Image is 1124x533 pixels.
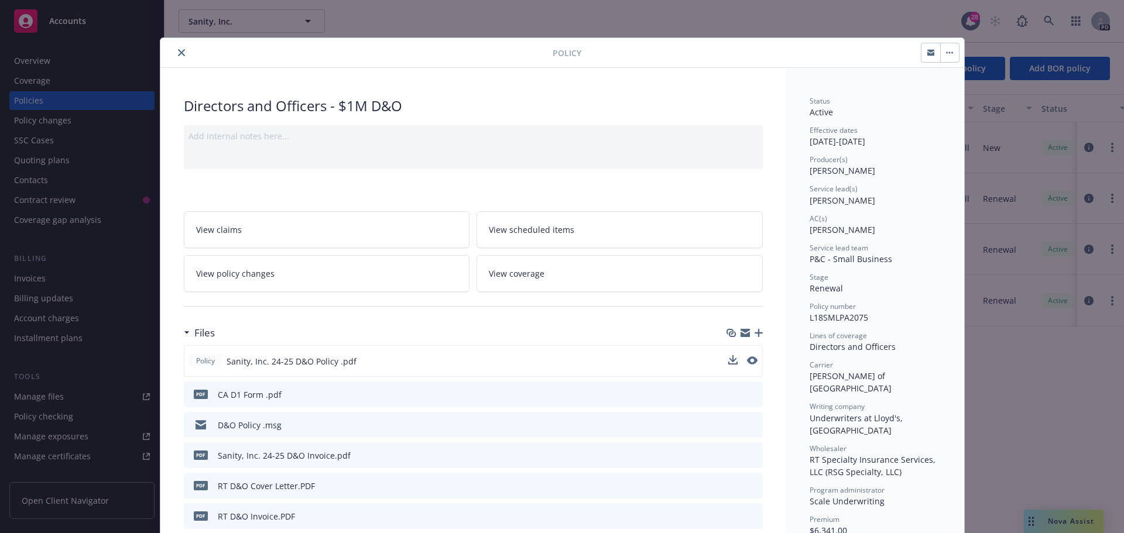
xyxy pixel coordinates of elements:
[194,390,208,398] span: pdf
[227,355,357,367] span: Sanity, Inc. 24-25 D&O Policy .pdf
[196,267,275,280] span: View policy changes
[218,449,351,462] div: Sanity, Inc. 24-25 D&O Invoice.pdf
[810,106,833,118] span: Active
[189,130,758,142] div: Add internal notes here...
[196,223,242,236] span: View claims
[729,480,738,492] button: download file
[729,510,738,522] button: download file
[194,356,217,366] span: Policy
[810,125,941,147] div: [DATE] - [DATE]
[810,165,875,176] span: [PERSON_NAME]
[810,370,892,394] span: [PERSON_NAME] of [GEOGRAPHIC_DATA]
[218,510,295,522] div: RT D&O Invoice.PDF
[748,449,758,462] button: preview file
[747,356,758,364] button: preview file
[810,184,858,194] span: Service lead(s)
[553,47,581,59] span: Policy
[218,480,315,492] div: RT D&O Cover Letter.PDF
[810,401,865,411] span: Writing company
[477,211,763,248] a: View scheduled items
[194,511,208,520] span: PDF
[810,154,848,164] span: Producer(s)
[810,412,905,436] span: Underwriters at Lloyd's, [GEOGRAPHIC_DATA]
[174,46,189,60] button: close
[748,419,758,431] button: preview file
[810,224,875,235] span: [PERSON_NAME]
[728,355,738,364] button: download file
[810,443,847,453] span: Wholesaler
[194,325,215,341] h3: Files
[477,255,763,292] a: View coverage
[489,223,574,236] span: View scheduled items
[810,214,827,223] span: AC(s)
[489,267,544,280] span: View coverage
[729,419,738,431] button: download file
[748,388,758,401] button: preview file
[810,283,843,294] span: Renewal
[218,388,282,401] div: CA D1 Form .pdf
[194,451,208,459] span: pdf
[810,341,941,353] div: Directors and Officers
[810,496,885,507] span: Scale Underwriting
[184,211,470,248] a: View claims
[729,388,738,401] button: download file
[728,355,738,367] button: download file
[810,331,867,341] span: Lines of coverage
[810,454,938,477] span: RT Specialty Insurance Services, LLC (RSG Specialty, LLC)
[810,125,858,135] span: Effective dates
[810,485,885,495] span: Program administrator
[810,96,830,106] span: Status
[810,360,833,370] span: Carrier
[748,480,758,492] button: preview file
[729,449,738,462] button: download file
[810,195,875,206] span: [PERSON_NAME]
[184,325,215,341] div: Files
[184,96,763,116] div: Directors and Officers - $1M D&O
[810,253,892,264] span: P&C - Small Business
[810,312,868,323] span: L18SMLPA2075
[810,514,839,524] span: Premium
[184,255,470,292] a: View policy changes
[194,481,208,490] span: PDF
[810,272,828,282] span: Stage
[810,301,856,311] span: Policy number
[810,243,868,253] span: Service lead team
[748,510,758,522] button: preview file
[218,419,282,431] div: D&O Policy .msg
[747,355,758,367] button: preview file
